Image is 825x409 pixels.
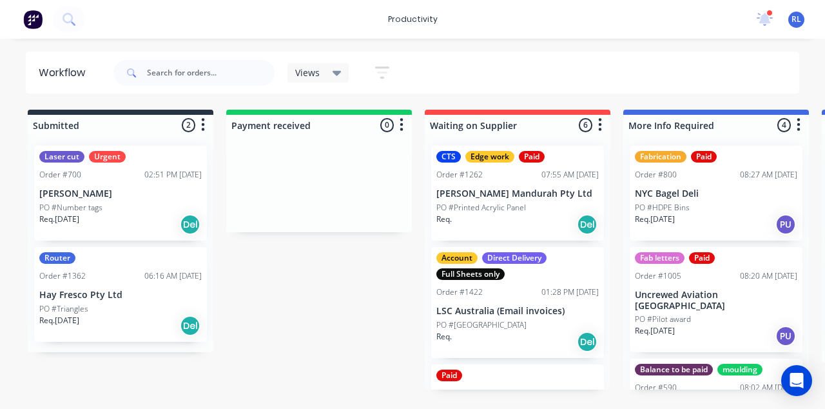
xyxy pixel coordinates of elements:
div: Order #1262 [436,169,483,181]
p: Req. [DATE] [39,315,79,326]
p: Req. [DATE] [635,325,675,337]
div: Order #575 [436,388,478,399]
div: 08:27 AM [DATE] [740,169,797,181]
div: Order #590 [635,382,677,394]
p: PO #HDPE Bins [635,202,690,214]
p: NYC Bagel Deli [635,188,797,199]
div: 07:55 AM [DATE] [541,169,599,181]
div: Router [39,252,75,264]
span: RL [791,14,801,25]
div: 08:02 AM [DATE] [740,382,797,394]
div: Account [436,252,478,264]
p: Uncrewed Aviation [GEOGRAPHIC_DATA] [635,290,797,312]
div: Workflow [39,65,92,81]
div: Order #800 [635,169,677,181]
div: moulding [717,364,762,375]
div: Del [577,332,597,352]
p: Req. [DATE] [39,214,79,225]
div: Paid [436,370,462,381]
p: LSC Australia (Email invoices) [436,306,599,317]
div: FabricationPaidOrder #80008:27 AM [DATE]NYC Bagel DeliPO #HDPE BinsReq.[DATE]PU [630,146,802,241]
div: Fab letters [635,252,684,264]
p: PO #Triangles [39,303,88,315]
div: Order #1005 [635,270,681,282]
p: PO #[GEOGRAPHIC_DATA] [436,319,527,331]
div: Balance to be paid [635,364,713,375]
img: Factory [23,10,43,29]
div: Del [180,214,200,235]
div: Paid [689,252,715,264]
div: CTS [436,151,461,163]
div: Order #1422 [436,286,483,298]
div: Open Intercom Messenger [781,365,812,396]
div: RouterOrder #136206:16 AM [DATE]Hay Fresco Pty LtdPO #TrianglesReq.[DATE]Del [34,247,207,342]
p: PO #Printed Acrylic Panel [436,202,526,214]
div: CTSEdge workPaidOrder #126207:55 AM [DATE][PERSON_NAME] Mandurah Pty LtdPO #Printed Acrylic Panel... [431,146,604,241]
div: Full Sheets only [436,268,505,280]
div: PU [775,214,796,235]
div: Paid [691,151,717,163]
p: Hay Fresco Pty Ltd [39,290,202,301]
div: Fab lettersPaidOrder #100508:20 AM [DATE]Uncrewed Aviation [GEOGRAPHIC_DATA]PO #Pilot awardReq.[D... [630,247,802,353]
div: Del [577,214,597,235]
p: Req. [436,214,452,225]
div: 08:55 AM [DATE] [541,388,599,399]
div: 02:51 PM [DATE] [144,169,202,181]
div: Paid [519,151,545,163]
p: [PERSON_NAME] [39,188,202,199]
p: [PERSON_NAME] Mandurah Pty Ltd [436,188,599,199]
div: AccountDirect DeliveryFull Sheets onlyOrder #142201:28 PM [DATE]LSC Australia (Email invoices)PO ... [431,247,604,358]
div: 06:16 AM [DATE] [144,270,202,282]
p: PO #Number tags [39,202,102,214]
p: PO #Pilot award [635,314,691,325]
div: Direct Delivery [482,252,547,264]
div: Order #700 [39,169,81,181]
div: productivity [382,10,444,29]
p: Req. [436,331,452,343]
p: Req. [DATE] [635,214,675,225]
div: Urgent [89,151,126,163]
div: Order #1362 [39,270,86,282]
div: 08:20 AM [DATE] [740,270,797,282]
span: Views [295,66,320,79]
input: Search for orders... [147,60,275,86]
div: Edge work [465,151,514,163]
div: Del [180,315,200,336]
div: 01:28 PM [DATE] [541,286,599,298]
div: Laser cutUrgentOrder #70002:51 PM [DATE][PERSON_NAME]PO #Number tagsReq.[DATE]Del [34,146,207,241]
div: Fabrication [635,151,686,163]
div: Laser cut [39,151,84,163]
div: PU [775,326,796,346]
